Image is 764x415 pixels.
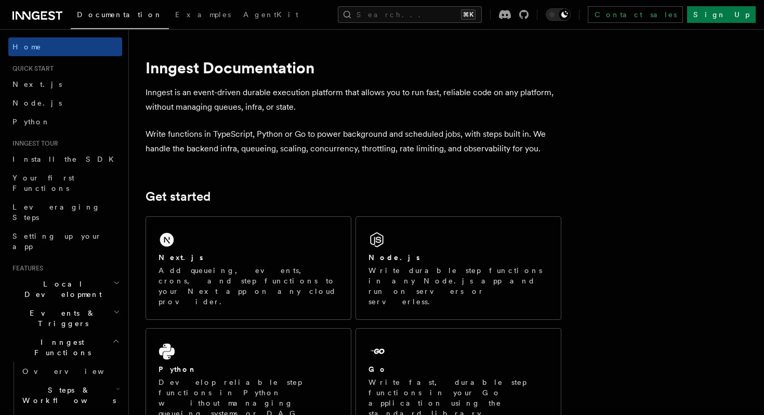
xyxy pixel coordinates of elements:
[8,279,113,300] span: Local Development
[8,94,122,112] a: Node.js
[8,168,122,198] a: Your first Functions
[368,252,420,263] h2: Node.js
[8,337,112,358] span: Inngest Functions
[18,381,122,410] button: Steps & Workflows
[12,80,62,88] span: Next.js
[8,264,43,273] span: Features
[8,37,122,56] a: Home
[8,198,122,227] a: Leveraging Steps
[159,364,197,374] h2: Python
[159,252,203,263] h2: Next.js
[18,385,116,406] span: Steps & Workflows
[8,139,58,148] span: Inngest tour
[368,265,548,307] p: Write durable step functions in any Node.js app and run on servers or serverless.
[8,304,122,333] button: Events & Triggers
[169,3,237,28] a: Examples
[146,216,351,320] a: Next.jsAdd queueing, events, crons, and step functions to your Next app on any cloud provider.
[12,232,102,251] span: Setting up your app
[18,362,122,381] a: Overview
[355,216,561,320] a: Node.jsWrite durable step functions in any Node.js app and run on servers or serverless.
[146,189,210,204] a: Get started
[338,6,482,23] button: Search...⌘K
[12,203,100,222] span: Leveraging Steps
[368,364,387,374] h2: Go
[8,112,122,131] a: Python
[8,75,122,94] a: Next.js
[588,6,683,23] a: Contact sales
[8,227,122,256] a: Setting up your app
[146,58,561,77] h1: Inngest Documentation
[22,367,129,375] span: Overview
[8,308,113,329] span: Events & Triggers
[546,8,571,21] button: Toggle dark mode
[12,42,42,52] span: Home
[12,155,120,163] span: Install the SDK
[12,174,74,192] span: Your first Functions
[8,275,122,304] button: Local Development
[12,118,50,126] span: Python
[461,9,476,20] kbd: ⌘K
[77,10,163,19] span: Documentation
[237,3,305,28] a: AgentKit
[175,10,231,19] span: Examples
[8,64,54,73] span: Quick start
[8,333,122,362] button: Inngest Functions
[71,3,169,29] a: Documentation
[146,85,561,114] p: Inngest is an event-driven durable execution platform that allows you to run fast, reliable code ...
[146,127,561,156] p: Write functions in TypeScript, Python or Go to power background and scheduled jobs, with steps bu...
[8,150,122,168] a: Install the SDK
[12,99,62,107] span: Node.js
[159,265,338,307] p: Add queueing, events, crons, and step functions to your Next app on any cloud provider.
[243,10,298,19] span: AgentKit
[687,6,756,23] a: Sign Up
